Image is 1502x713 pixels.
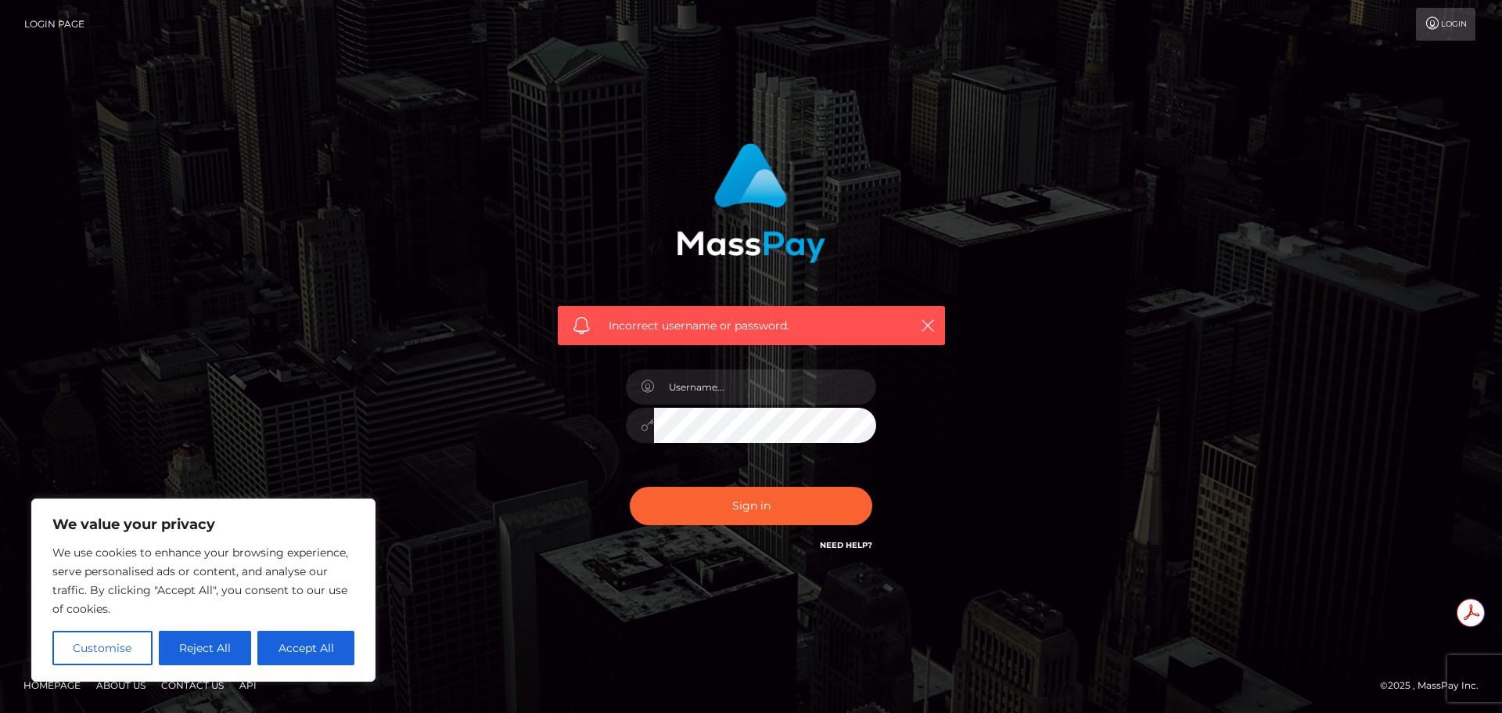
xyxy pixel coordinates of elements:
[52,631,153,665] button: Customise
[257,631,354,665] button: Accept All
[609,318,894,334] span: Incorrect username or password.
[155,673,230,697] a: Contact Us
[159,631,252,665] button: Reject All
[52,515,354,534] p: We value your privacy
[31,499,375,682] div: We value your privacy
[24,8,84,41] a: Login Page
[52,543,354,618] p: We use cookies to enhance your browsing experience, serve personalised ads or content, and analys...
[1380,677,1490,694] div: © 2025 , MassPay Inc.
[677,143,825,263] img: MassPay Login
[820,540,872,550] a: Need Help?
[233,673,263,697] a: API
[630,487,872,525] button: Sign in
[17,673,87,697] a: Homepage
[654,369,876,405] input: Username...
[1416,8,1475,41] a: Login
[90,673,152,697] a: About Us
